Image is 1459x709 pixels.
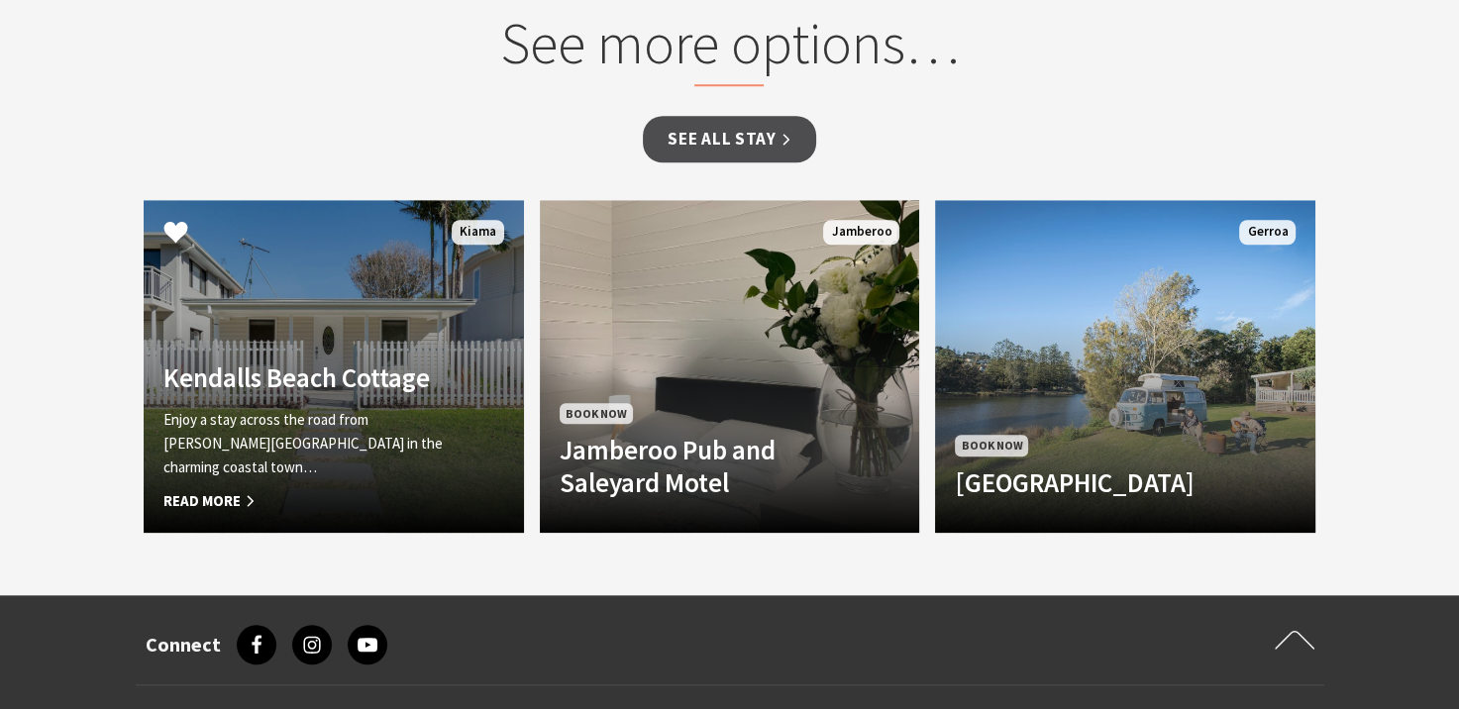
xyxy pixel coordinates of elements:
span: Gerroa [1239,220,1296,245]
a: Book Now [GEOGRAPHIC_DATA] Gerroa [935,200,1315,533]
button: Click to Favourite Kendalls Beach Cottage [144,200,208,267]
span: Read More [163,489,447,513]
h3: Connect [146,633,221,657]
p: Enjoy a stay across the road from [PERSON_NAME][GEOGRAPHIC_DATA] in the charming coastal town… [163,408,447,479]
h4: Jamberoo Pub and Saleyard Motel [560,434,843,498]
span: Book Now [955,435,1028,456]
span: Book Now [560,403,633,424]
h4: Kendalls Beach Cottage [163,361,447,393]
a: Book Now Jamberoo Pub and Saleyard Motel Jamberoo [540,200,920,533]
a: Another Image Used Kendalls Beach Cottage Enjoy a stay across the road from [PERSON_NAME][GEOGRAP... [144,200,524,533]
span: Kiama [452,220,504,245]
h2: See more options… [352,9,1107,86]
span: Jamberoo [823,220,899,245]
h4: [GEOGRAPHIC_DATA] [955,466,1238,498]
a: See all Stay [643,116,815,162]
